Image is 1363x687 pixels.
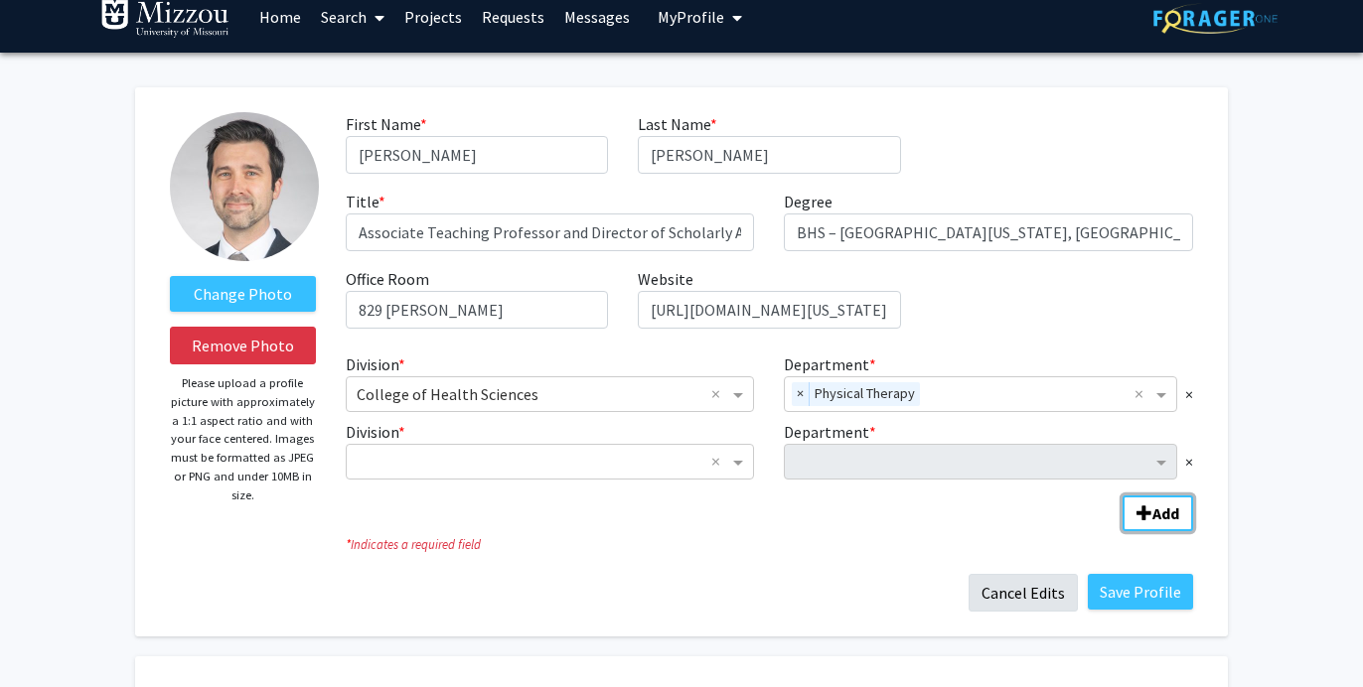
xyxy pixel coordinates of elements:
label: ChangeProfile Picture [170,276,316,312]
span: My Profile [658,7,724,27]
button: Remove Photo [170,327,316,364]
span: × [1185,450,1193,474]
img: ForagerOne Logo [1153,3,1278,34]
span: Physical Therapy [810,382,920,406]
button: Save Profile [1088,574,1193,610]
div: Department [769,352,1208,412]
span: × [1185,382,1193,406]
label: Office Room [346,267,429,291]
iframe: Chat [15,598,84,672]
b: Add [1152,503,1179,523]
label: Last Name [638,112,717,136]
label: Degree [784,190,833,213]
span: Clear all [1135,382,1151,406]
button: Add Division/Department [1123,495,1193,531]
ng-select: Division [346,444,755,480]
label: Website [638,267,693,291]
div: Division [331,420,770,480]
ng-select: Department [784,444,1177,480]
span: Clear all [711,382,728,406]
label: Title [346,190,385,213]
img: Profile Picture [170,112,319,261]
ng-select: Department [784,376,1177,412]
span: × [792,382,810,406]
ng-select: Division [346,376,755,412]
span: Clear all [711,450,728,474]
label: First Name [346,112,427,136]
button: Cancel Edits [969,574,1078,612]
div: Division [331,352,770,412]
i: Indicates a required field [346,535,1193,554]
div: Department [769,420,1208,480]
p: Please upload a profile picture with approximately a 1:1 aspect ratio and with your face centered... [170,374,316,504]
